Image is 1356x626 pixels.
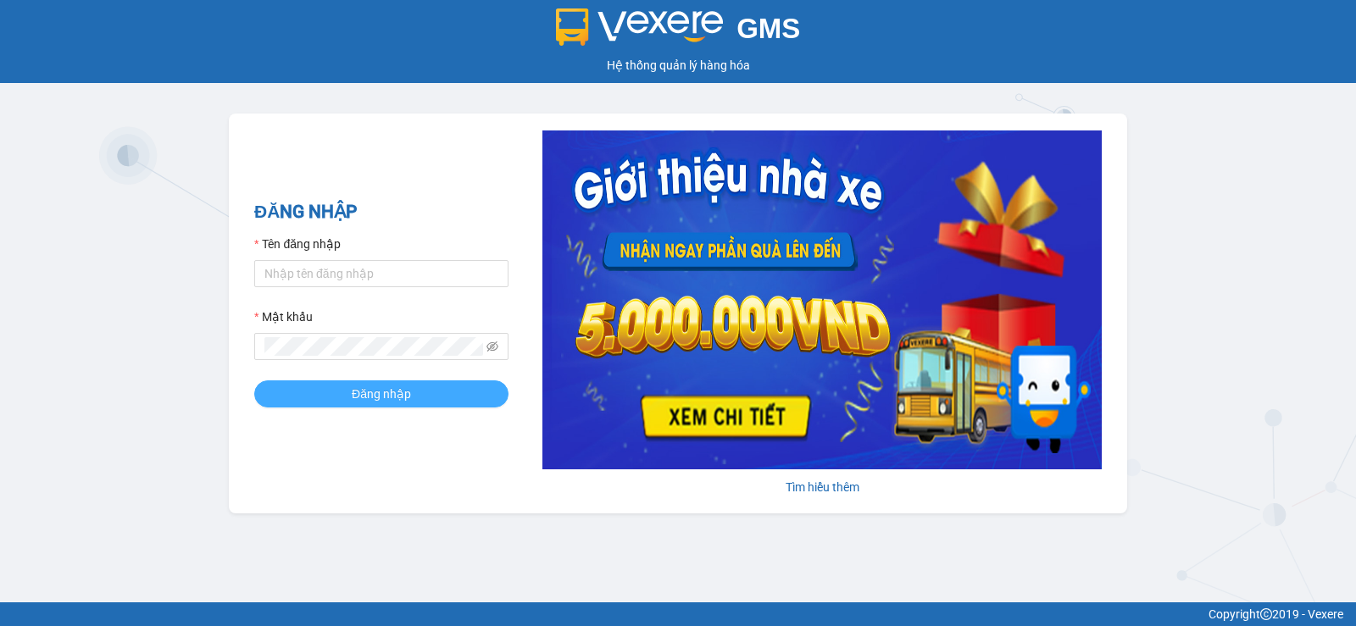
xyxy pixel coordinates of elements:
[254,235,341,253] label: Tên đăng nhập
[254,198,508,226] h2: ĐĂNG NHẬP
[264,337,483,356] input: Mật khẩu
[486,341,498,352] span: eye-invisible
[254,260,508,287] input: Tên đăng nhập
[542,130,1102,469] img: banner-0
[254,307,313,326] label: Mật khẩu
[352,385,411,403] span: Đăng nhập
[1260,608,1272,620] span: copyright
[13,605,1343,623] div: Copyright 2019 - Vexere
[4,56,1352,75] div: Hệ thống quản lý hàng hóa
[542,478,1102,496] div: Tìm hiểu thêm
[254,380,508,407] button: Đăng nhập
[556,8,724,46] img: logo 2
[556,25,801,39] a: GMS
[736,13,800,44] span: GMS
